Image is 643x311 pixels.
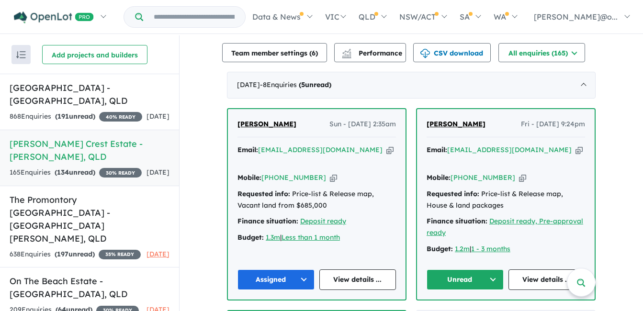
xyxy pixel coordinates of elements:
[55,168,95,177] strong: ( unread)
[420,49,430,58] img: download icon
[10,111,142,122] div: 868 Enquir ies
[55,250,95,258] strong: ( unread)
[575,145,583,155] button: Copy
[413,43,491,62] button: CSV download
[471,244,510,253] a: 1 - 3 months
[427,269,504,290] button: Unread
[57,112,69,121] span: 191
[427,120,485,128] span: [PERSON_NAME]
[319,269,396,290] a: View details ...
[222,43,327,62] button: Team member settings (6)
[301,80,305,89] span: 5
[10,275,169,300] h5: On The Beach Estate - [GEOGRAPHIC_DATA] , QLD
[427,217,583,237] a: Deposit ready, Pre-approval ready
[14,11,94,23] img: Openlot PRO Logo White
[343,49,402,57] span: Performance
[447,145,572,154] a: [EMAIL_ADDRESS][DOMAIN_NAME]
[10,167,142,178] div: 165 Enquir ies
[237,217,298,225] strong: Finance situation:
[261,173,326,182] a: [PHONE_NUMBER]
[427,119,485,130] a: [PERSON_NAME]
[42,45,147,64] button: Add projects and builders
[99,168,142,178] span: 30 % READY
[508,269,586,290] a: View details ...
[237,120,296,128] span: [PERSON_NAME]
[10,137,169,163] h5: [PERSON_NAME] Crest Estate - [PERSON_NAME] , QLD
[237,232,396,244] div: |
[427,244,585,255] div: |
[455,244,470,253] a: 1.2m
[342,49,351,54] img: line-chart.svg
[10,81,169,107] h5: [GEOGRAPHIC_DATA] - [GEOGRAPHIC_DATA] , QLD
[147,112,169,121] span: [DATE]
[312,49,316,57] span: 6
[300,217,346,225] a: Deposit ready
[386,145,394,155] button: Copy
[57,250,68,258] span: 197
[237,189,396,211] div: Price-list & Release map, Vacant land from $685,000
[237,173,261,182] strong: Mobile:
[258,145,383,154] a: [EMAIL_ADDRESS][DOMAIN_NAME]
[237,269,315,290] button: Assigned
[427,189,479,198] strong: Requested info:
[227,72,596,99] div: [DATE]
[147,168,169,177] span: [DATE]
[342,52,351,58] img: bar-chart.svg
[57,168,69,177] span: 134
[451,173,515,182] a: [PHONE_NUMBER]
[260,80,331,89] span: - 8 Enquir ies
[99,112,142,122] span: 40 % READY
[329,119,396,130] span: Sun - [DATE] 2:35am
[521,119,585,130] span: Fri - [DATE] 9:24pm
[16,51,26,58] img: sort.svg
[427,244,453,253] strong: Budget:
[519,173,526,183] button: Copy
[427,173,451,182] strong: Mobile:
[145,7,243,27] input: Try estate name, suburb, builder or developer
[534,12,618,22] span: [PERSON_NAME]@o...
[266,233,280,242] a: 1.3m
[299,80,331,89] strong: ( unread)
[10,249,141,260] div: 638 Enquir ies
[55,112,95,121] strong: ( unread)
[10,193,169,245] h5: The Promontory [GEOGRAPHIC_DATA] - [GEOGRAPHIC_DATA][PERSON_NAME] , QLD
[498,43,585,62] button: All enquiries (165)
[99,250,141,259] span: 35 % READY
[237,233,264,242] strong: Budget:
[237,119,296,130] a: [PERSON_NAME]
[282,233,340,242] a: Less than 1 month
[427,217,487,225] strong: Finance situation:
[237,189,290,198] strong: Requested info:
[237,145,258,154] strong: Email:
[427,145,447,154] strong: Email:
[330,173,337,183] button: Copy
[147,250,169,258] span: [DATE]
[334,43,406,62] button: Performance
[427,189,585,211] div: Price-list & Release map, House & land packages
